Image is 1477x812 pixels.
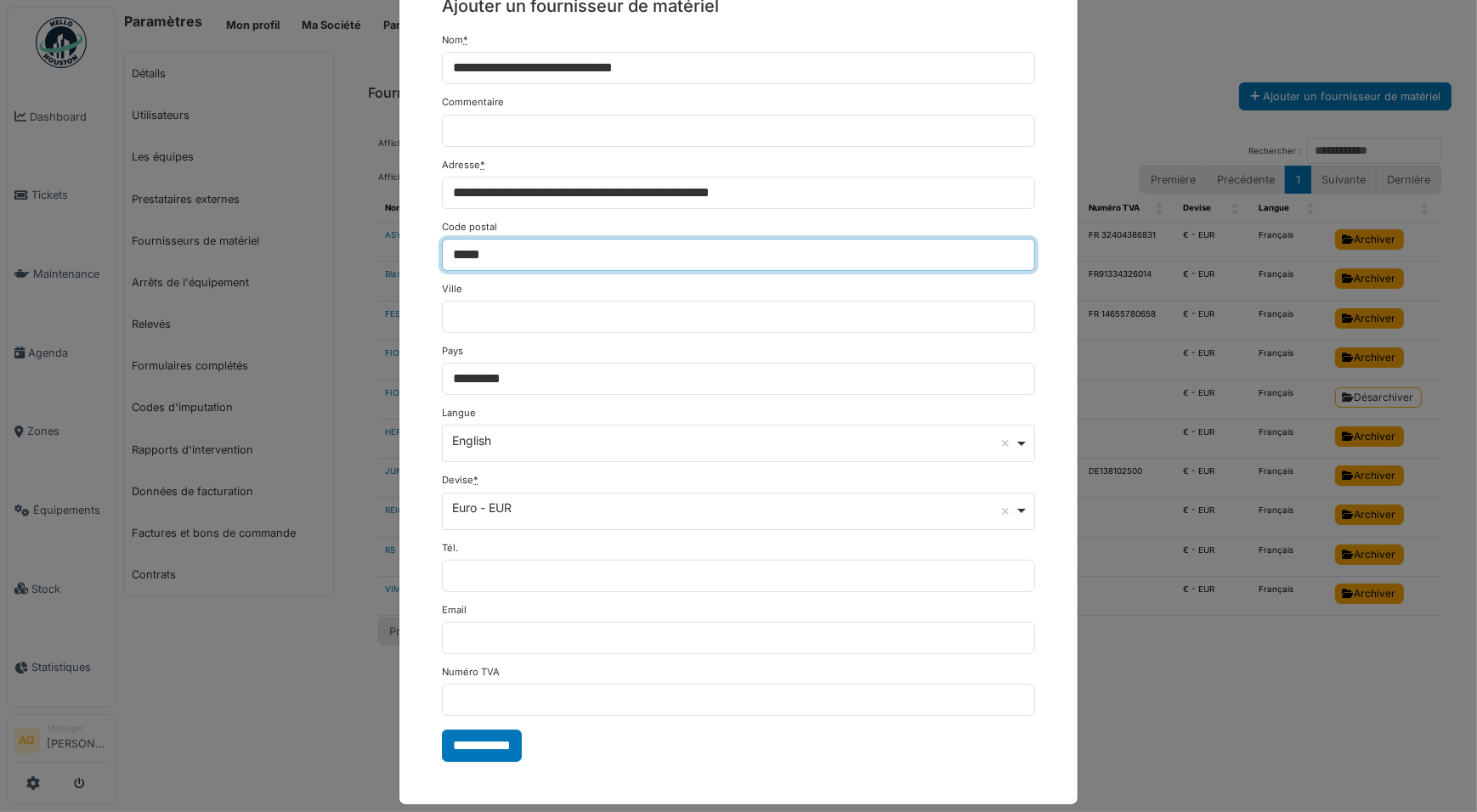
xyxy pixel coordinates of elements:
div: Euro - EUR [453,503,1015,512]
label: Numéro TVA [442,668,500,677]
button: Remove item: 'EUR' [997,503,1014,520]
abbr: Requis [473,474,478,486]
label: Email [442,606,467,615]
abbr: Requis [480,159,485,171]
abbr: Requis [463,34,468,46]
label: Commentaire [442,98,504,107]
div: English [453,436,1015,445]
label: Nom [442,36,468,45]
label: Ville [442,285,462,294]
label: Pays [442,347,463,356]
label: Code postal [442,223,497,232]
button: Remove item: 'en' [997,435,1014,452]
label: Devise [442,476,478,485]
label: Langue [442,409,476,418]
label: Tél. [442,544,458,553]
label: Adresse [442,161,485,170]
